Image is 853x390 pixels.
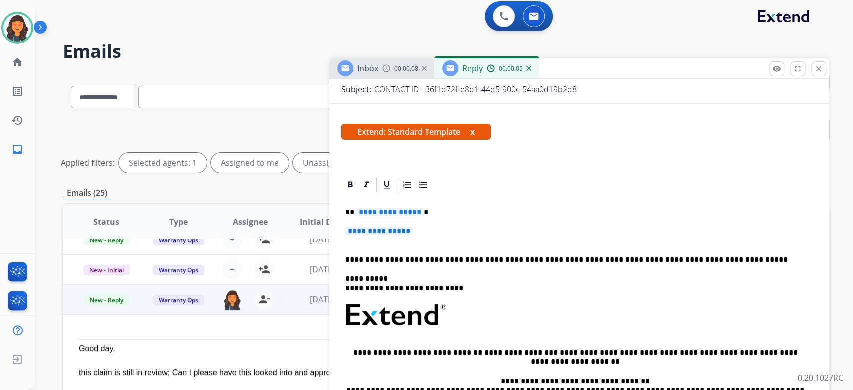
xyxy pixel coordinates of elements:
h2: Emails [63,41,829,61]
span: Extend: Standard Template [341,124,491,140]
img: avatar [3,14,31,42]
span: New - Reply [84,235,129,245]
img: agent-avatar [222,289,242,310]
mat-icon: fullscreen [793,64,802,73]
span: New - Reply [84,295,129,305]
span: [DATE] [309,234,334,245]
div: Bold [343,177,358,192]
mat-icon: person_remove [258,293,270,305]
span: Type [169,216,188,228]
mat-icon: inbox [11,143,23,155]
div: Bullet List [416,177,431,192]
span: Initial Date [299,216,344,228]
mat-icon: close [814,64,823,73]
span: Warranty Ops [153,295,204,305]
span: Inbox [357,63,378,74]
button: + [222,229,242,249]
button: x [470,126,475,138]
span: Warranty Ops [153,235,204,245]
div: Ordered List [400,177,415,192]
span: New - Initial [83,265,130,275]
p: Emails (25) [63,187,111,199]
span: [DATE] [309,294,334,305]
button: + [222,259,242,279]
span: 00:00:05 [499,65,523,73]
p: Applied filters: [61,157,115,169]
mat-icon: person_add [258,263,270,275]
div: Underline [379,177,394,192]
div: Italic [359,177,374,192]
div: Good day, [79,343,669,355]
div: Assigned to me [211,153,289,173]
span: + [230,233,234,245]
span: [DATE] [309,264,334,275]
p: Subject: [341,83,371,95]
div: Unassigned [293,153,357,173]
mat-icon: person_add [258,233,270,245]
p: 0.20.1027RC [798,372,843,384]
div: this claim is still in review; Can I please have this looked into and approved. [79,367,669,379]
span: Reply [462,63,483,74]
mat-icon: history [11,114,23,126]
span: Status [93,216,119,228]
span: + [230,263,234,275]
div: Selected agents: 1 [119,153,207,173]
span: 00:00:08 [394,65,418,73]
mat-icon: remove_red_eye [772,64,781,73]
span: Assignee [233,216,268,228]
mat-icon: home [11,56,23,68]
span: Warranty Ops [153,265,204,275]
p: CONTACT ID - 36f1d72f-e8d1-44d5-900c-54aa0d19b2d8 [374,83,577,95]
mat-icon: list_alt [11,85,23,97]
